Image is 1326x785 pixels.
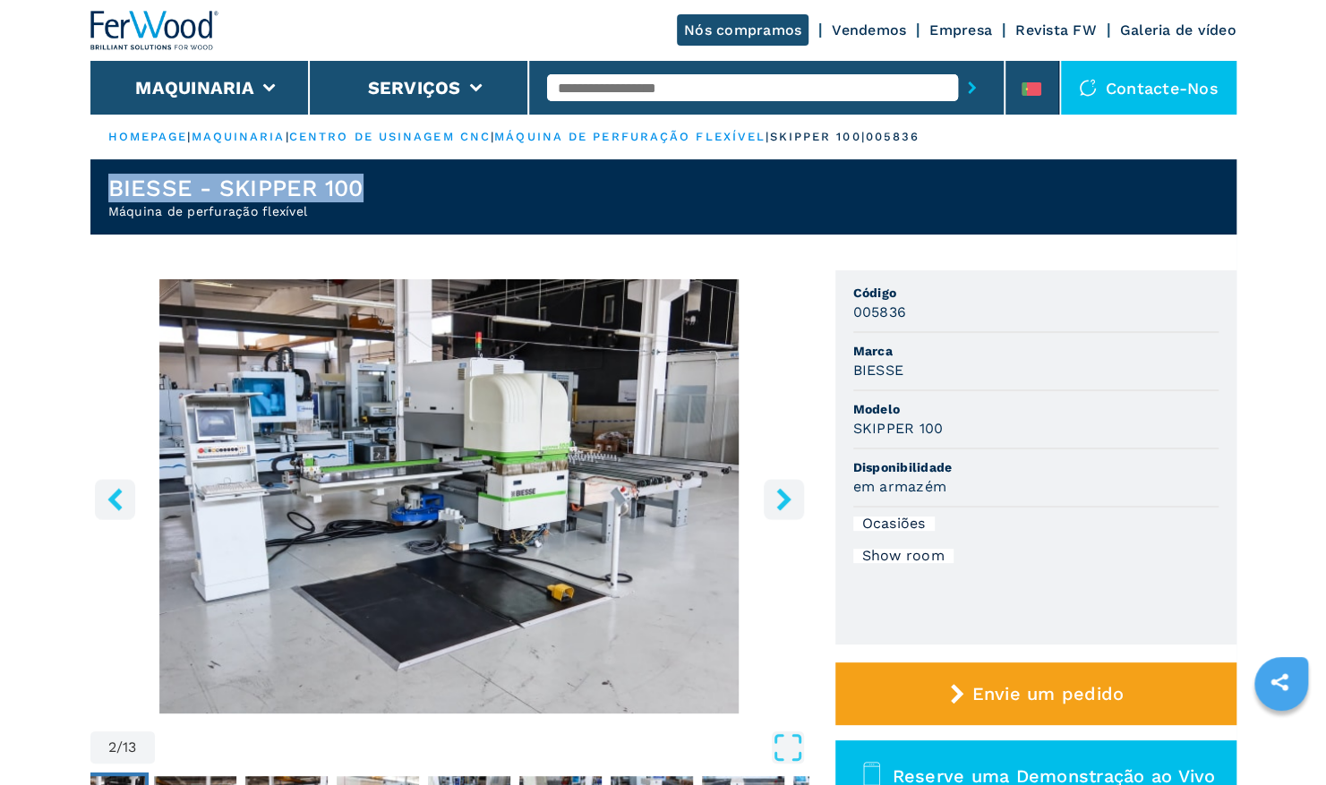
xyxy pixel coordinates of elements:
h2: Máquina de perfuração flexível [108,202,364,220]
img: Ferwood [90,11,219,50]
div: Contacte-nos [1061,61,1236,115]
p: skipper 100 | [769,129,865,145]
span: | [766,130,769,143]
span: 2 [108,740,116,755]
iframe: Chat [1250,704,1313,772]
h3: em armazém [853,476,947,497]
h1: BIESSE - SKIPPER 100 [108,174,364,202]
button: right-button [764,479,804,519]
a: máquina de perfuração flexível [494,130,766,143]
img: Contacte-nos [1079,79,1097,97]
a: Galeria de vídeo [1120,21,1236,38]
button: Serviços [368,77,461,98]
span: | [286,130,289,143]
h3: 005836 [853,302,907,322]
a: Nós compramos [677,14,808,46]
span: Marca [853,342,1219,360]
h3: SKIPPER 100 [853,418,944,439]
button: submit-button [958,67,986,108]
span: | [187,130,191,143]
div: Show room [853,549,954,563]
h3: BIESSE [853,360,904,380]
a: sharethis [1257,660,1302,704]
span: Envie um pedido [971,683,1124,704]
a: Empresa [929,21,992,38]
div: Go to Slide 2 [90,279,808,713]
span: Código [853,284,1219,302]
div: Ocasiões [853,516,935,531]
button: left-button [95,479,135,519]
a: Vendemos [832,21,906,38]
p: 005836 [866,129,920,145]
span: Disponibilidade [853,458,1219,476]
button: Maquinaria [135,77,254,98]
a: maquinaria [192,130,286,143]
span: | [491,130,494,143]
span: 13 [123,740,137,755]
img: Máquina de perfuração flexível BIESSE SKIPPER 100 [90,279,808,713]
a: HOMEPAGE [108,130,188,143]
a: centro de usinagem cnc [289,130,491,143]
span: Modelo [853,400,1219,418]
span: / [116,740,123,755]
a: Revista FW [1015,21,1097,38]
button: Open Fullscreen [159,731,804,764]
button: Envie um pedido [835,662,1236,725]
